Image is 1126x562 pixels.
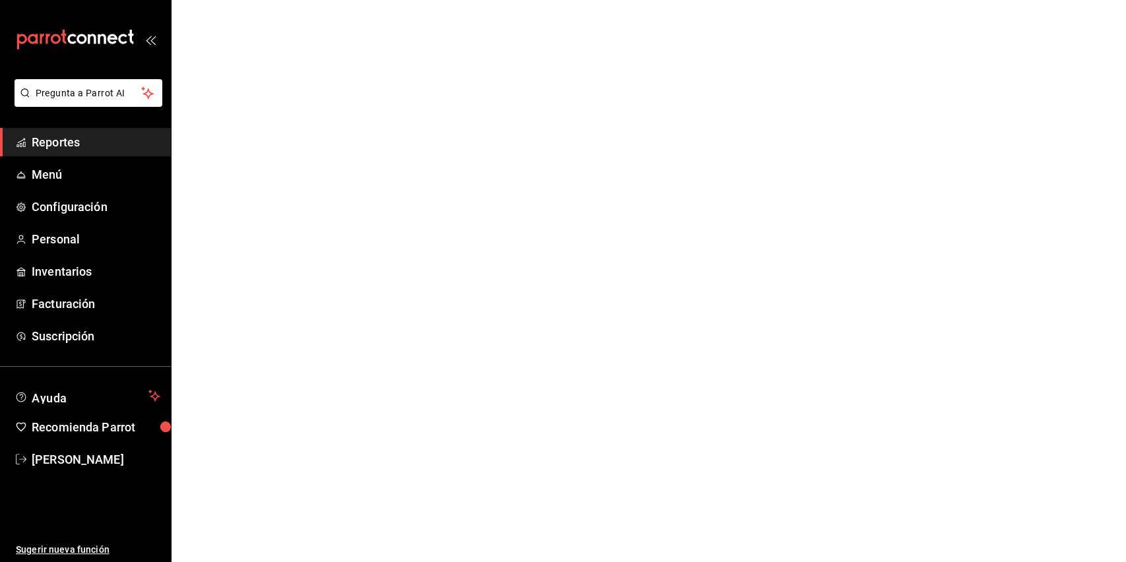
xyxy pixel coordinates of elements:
[32,418,160,436] span: Recomienda Parrot
[32,133,160,151] span: Reportes
[32,451,160,468] span: [PERSON_NAME]
[32,198,160,216] span: Configuración
[32,388,143,404] span: Ayuda
[16,543,160,557] span: Sugerir nueva función
[32,295,160,313] span: Facturación
[32,263,160,280] span: Inventarios
[32,327,160,345] span: Suscripción
[36,86,142,100] span: Pregunta a Parrot AI
[145,34,156,45] button: open_drawer_menu
[32,230,160,248] span: Personal
[15,79,162,107] button: Pregunta a Parrot AI
[32,166,160,183] span: Menú
[9,96,162,109] a: Pregunta a Parrot AI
